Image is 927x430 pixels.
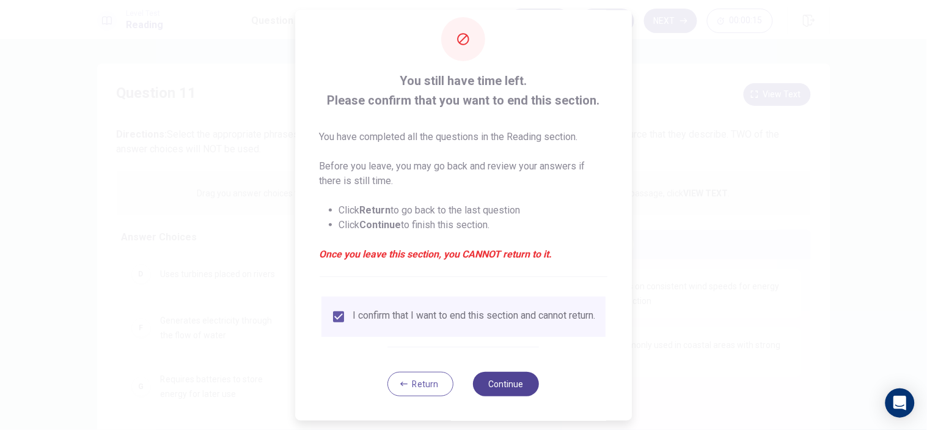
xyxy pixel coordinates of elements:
[474,371,540,396] button: Continue
[360,204,391,215] strong: Return
[388,371,454,396] button: Return
[320,158,607,188] p: Before you leave, you may go back and review your answers if there is still time.
[339,217,607,232] li: Click to finish this section.
[320,70,607,109] span: You still have time left. Please confirm that you want to end this section.
[885,388,915,418] div: Open Intercom Messenger
[320,247,607,261] em: Once you leave this section, you CANNOT return to it.
[360,218,401,230] strong: Continue
[339,202,607,217] li: Click to go back to the last question
[320,129,607,144] p: You have completed all the questions in the Reading section.
[353,309,596,324] div: I confirm that I want to end this section and cannot return.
